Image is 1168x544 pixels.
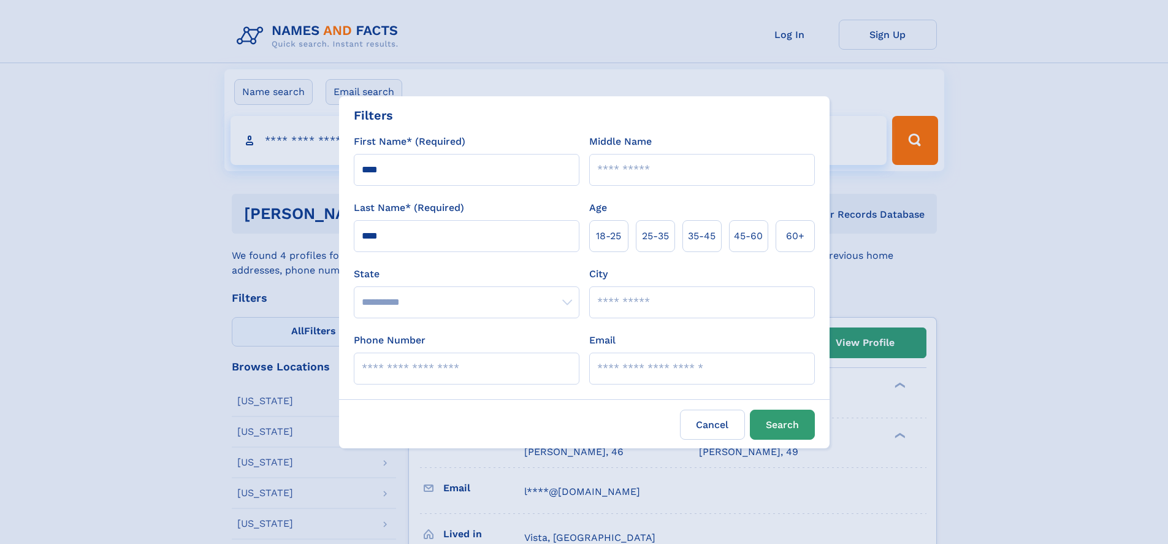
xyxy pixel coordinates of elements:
[589,267,608,282] label: City
[354,134,465,149] label: First Name* (Required)
[354,333,426,348] label: Phone Number
[750,410,815,440] button: Search
[688,229,716,243] span: 35‑45
[589,201,607,215] label: Age
[589,333,616,348] label: Email
[589,134,652,149] label: Middle Name
[596,229,621,243] span: 18‑25
[642,229,669,243] span: 25‑35
[354,201,464,215] label: Last Name* (Required)
[680,410,745,440] label: Cancel
[786,229,804,243] span: 60+
[734,229,763,243] span: 45‑60
[354,106,393,125] div: Filters
[354,267,579,282] label: State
